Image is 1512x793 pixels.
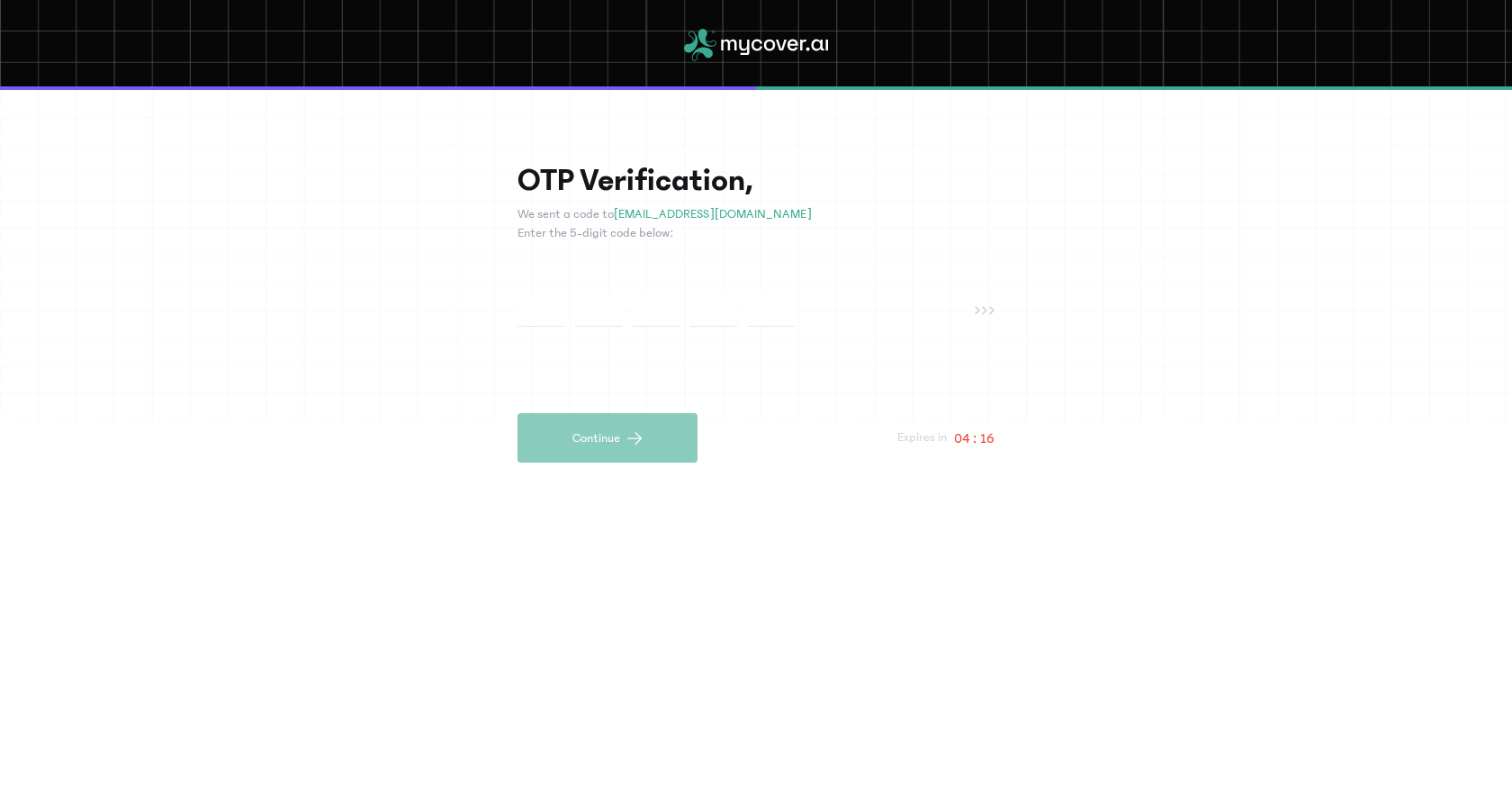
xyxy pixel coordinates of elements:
[517,205,994,224] p: We sent a code to
[517,413,697,463] button: Continue
[954,428,994,449] p: 04 : 16
[517,162,994,198] h1: OTP Verification,
[897,428,947,447] p: Expires in
[517,224,994,243] p: Enter the 5-digit code below:
[614,207,812,221] span: [EMAIL_ADDRESS][DOMAIN_NAME]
